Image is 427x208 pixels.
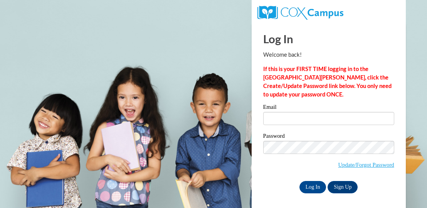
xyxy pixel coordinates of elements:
a: Sign Up [328,181,358,193]
a: COX Campus [257,9,343,15]
a: Update/Forgot Password [338,162,394,168]
img: COX Campus [257,6,343,20]
input: Log In [299,181,326,193]
h1: Log In [263,31,394,47]
strong: If this is your FIRST TIME logging in to the [GEOGRAPHIC_DATA][PERSON_NAME], click the Create/Upd... [263,66,392,98]
label: Password [263,133,394,141]
label: Email [263,104,394,112]
p: Welcome back! [263,51,394,59]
